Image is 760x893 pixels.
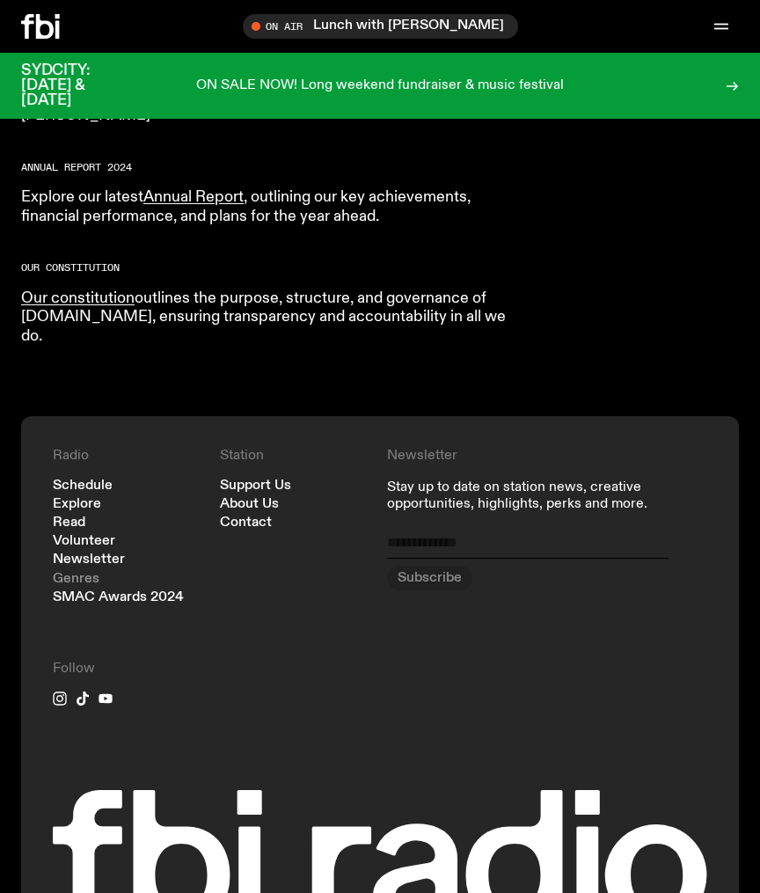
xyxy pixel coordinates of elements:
a: Newsletter [53,553,125,567]
a: About Us [220,498,279,511]
p: Explore our latest , outlining our key achievements, financial performance, and plans for the yea... [21,188,528,226]
button: On AirLunch with [PERSON_NAME] [243,14,518,39]
h2: Our Constitution [21,263,528,273]
p: ON SALE NOW! Long weekend fundraiser & music festival [196,78,564,94]
a: Our constitution [21,290,135,306]
a: Volunteer [53,535,115,548]
h4: Follow [53,661,206,677]
h4: Station [220,448,373,465]
p: Stay up to date on station news, creative opportunities, highlights, perks and more. [387,479,707,513]
a: Read [53,516,85,530]
a: Explore [53,498,101,511]
a: SMAC Awards 2024 [53,591,184,604]
a: Annual Report [143,189,244,205]
button: Subscribe [387,566,472,590]
h3: SYDCITY: [DATE] & [DATE] [21,63,134,108]
h4: Newsletter [387,448,707,465]
a: Schedule [53,479,113,493]
a: Contact [220,516,272,530]
a: Genres [53,573,99,586]
a: Support Us [220,479,291,493]
h2: Annual report 2024 [21,163,528,172]
h4: Radio [53,448,206,465]
p: outlines the purpose, structure, and governance of [DOMAIN_NAME], ensuring transparency and accou... [21,289,528,347]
